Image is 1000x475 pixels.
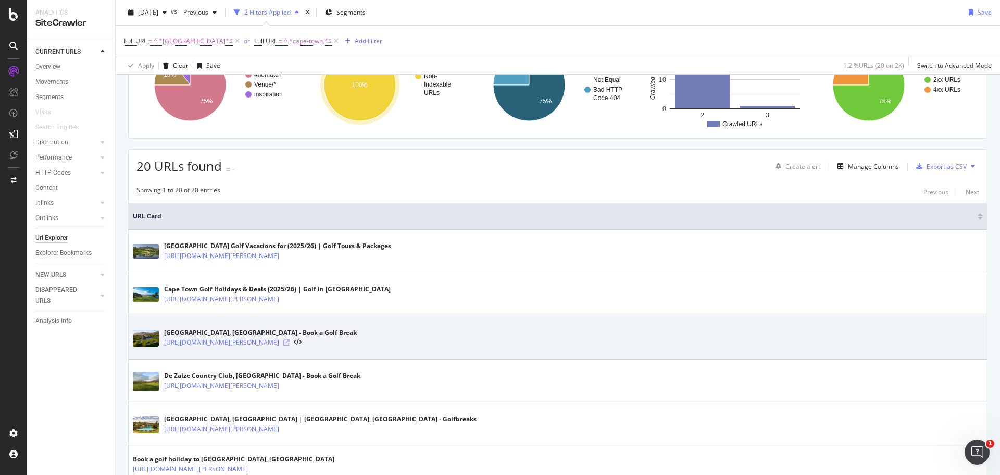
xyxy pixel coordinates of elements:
[35,167,97,178] a: HTTP Codes
[35,315,72,326] div: Analysis Info
[833,160,899,173] button: Manage Columns
[659,76,666,83] text: 10
[927,162,967,171] div: Export as CSV
[35,198,54,209] div: Inlinks
[254,71,282,78] text: #nomatch
[879,98,892,105] text: 75%
[35,8,107,17] div: Analytics
[124,57,154,74] button: Apply
[35,46,97,57] a: CURRENT URLS
[321,4,370,21] button: Segments
[539,98,552,105] text: 75%
[232,165,234,174] div: -
[476,40,639,130] svg: A chart.
[645,40,808,130] svg: A chart.
[164,381,279,391] a: [URL][DOMAIN_NAME][PERSON_NAME]
[164,337,279,348] a: [URL][DOMAIN_NAME][PERSON_NAME]
[35,182,58,193] div: Content
[136,186,220,198] div: Showing 1 to 20 of 20 entries
[244,8,291,17] div: 2 Filters Applied
[133,372,159,392] img: main image
[35,46,81,57] div: CURRENT URLS
[133,244,159,259] img: main image
[424,72,438,80] text: Non-
[35,122,79,133] div: Search Engines
[966,188,979,197] div: Next
[164,241,391,251] div: [GEOGRAPHIC_DATA] Golf Vacations for (2025/26) | Golf Tours & Packages
[35,92,64,103] div: Segments
[35,285,88,307] div: DISAPPEARED URLS
[35,167,71,178] div: HTTP Codes
[35,92,108,103] a: Segments
[193,57,220,74] button: Save
[35,213,58,224] div: Outlinks
[164,424,279,434] a: [URL][DOMAIN_NAME][PERSON_NAME]
[336,8,366,17] span: Segments
[986,440,994,448] span: 1
[815,40,979,130] div: A chart.
[965,440,990,465] iframe: Intercom live chat
[933,76,960,83] text: 2xx URLs
[200,98,213,105] text: 75%
[244,36,250,45] div: or
[244,36,250,46] button: or
[933,86,960,93] text: 4xx URLs
[283,339,290,346] a: Visit Online Page
[133,212,975,221] span: URL Card
[294,339,302,346] button: View HTML Source
[35,270,97,281] a: NEW URLS
[978,8,992,17] div: Save
[35,213,97,224] a: Outlinks
[35,198,97,209] a: Inlinks
[35,152,72,163] div: Performance
[306,40,469,130] svg: A chart.
[136,40,299,130] svg: A chart.
[843,61,904,70] div: 1.2 % URLs ( 20 on 2K )
[966,186,979,198] button: Next
[226,168,230,171] img: Equal
[164,294,279,305] a: [URL][DOMAIN_NAME][PERSON_NAME]
[785,162,820,171] div: Create alert
[148,36,152,45] span: =
[254,81,276,88] text: Venue/*
[35,233,68,243] div: Url Explorer
[648,59,656,100] text: Crawled URLs
[35,62,60,72] div: Overview
[593,68,621,75] text: Canonical
[133,287,159,302] img: main image
[284,34,332,48] span: ^.*cape-town.*$
[766,112,769,119] text: 3
[923,186,948,198] button: Previous
[965,4,992,21] button: Save
[136,157,222,175] span: 20 URLs found
[722,120,762,128] text: Crawled URLs
[303,7,312,18] div: times
[179,4,221,21] button: Previous
[164,415,477,424] div: [GEOGRAPHIC_DATA], [GEOGRAPHIC_DATA] | [GEOGRAPHIC_DATA], [GEOGRAPHIC_DATA] - Golfbreaks
[917,61,992,70] div: Switch to Advanced Mode
[35,315,108,326] a: Analysis Info
[138,61,154,70] div: Apply
[133,455,334,464] div: Book a golf holiday to [GEOGRAPHIC_DATA], [GEOGRAPHIC_DATA]
[35,122,89,133] a: Search Engines
[593,94,620,102] text: Code 404
[912,158,967,175] button: Export as CSV
[662,105,666,113] text: 0
[35,182,108,193] a: Content
[173,61,189,70] div: Clear
[35,107,61,118] a: Visits
[164,251,279,261] a: [URL][DOMAIN_NAME][PERSON_NAME]
[424,81,451,88] text: Indexable
[206,61,220,70] div: Save
[133,416,159,433] img: main image
[424,89,440,96] text: URLs
[701,112,704,119] text: 2
[279,36,282,45] span: =
[923,188,948,197] div: Previous
[133,330,159,347] img: main image
[35,248,92,259] div: Explorer Bookmarks
[35,77,108,88] a: Movements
